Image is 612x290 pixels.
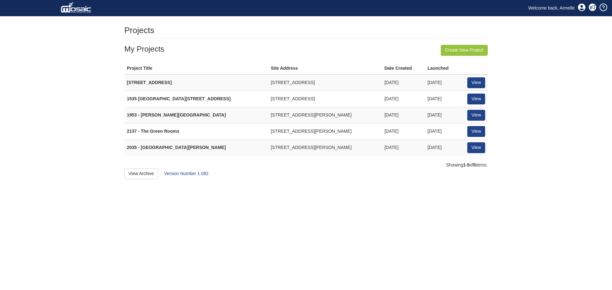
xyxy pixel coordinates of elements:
td: [STREET_ADDRESS] [268,74,382,91]
td: [DATE] [425,107,460,123]
td: [DATE] [382,74,425,91]
td: [DATE] [425,74,460,91]
td: [DATE] [382,123,425,139]
td: [STREET_ADDRESS][PERSON_NAME] [268,139,382,155]
a: View [467,110,485,121]
strong: [STREET_ADDRESS] [127,80,172,85]
td: [DATE] [382,107,425,123]
h3: My Projects [124,45,488,53]
th: Site Address [268,63,382,74]
a: Create New Project [441,45,488,56]
a: Welcome back, Armelle [523,3,579,13]
th: Launched [425,63,460,74]
strong: 1953 - [PERSON_NAME][GEOGRAPHIC_DATA] [127,112,226,117]
a: Version Number 1.092 [164,171,208,176]
td: [DATE] [425,139,460,155]
strong: 1535 [GEOGRAPHIC_DATA][STREET_ADDRESS] [127,96,230,101]
iframe: Chat [585,261,607,285]
b: 1-5 [463,162,470,167]
a: View [467,94,485,104]
td: [DATE] [425,123,460,139]
td: [STREET_ADDRESS] [268,91,382,107]
a: View Archive [124,168,158,179]
b: 5 [473,162,476,167]
strong: 2035 - [GEOGRAPHIC_DATA][PERSON_NAME] [127,145,226,150]
th: Date Created [382,63,425,74]
div: Showing of items. [124,162,488,168]
a: View [467,77,485,88]
td: [STREET_ADDRESS][PERSON_NAME] [268,107,382,123]
a: View [467,142,485,153]
strong: 2137 - The Green Rooms [127,129,179,134]
th: Project Title [124,63,268,74]
td: [DATE] [382,91,425,107]
td: [DATE] [382,139,425,155]
img: logo_white.png [61,2,93,14]
td: [DATE] [425,91,460,107]
td: [STREET_ADDRESS][PERSON_NAME] [268,123,382,139]
h1: Projects [124,26,154,35]
a: View [467,126,485,137]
